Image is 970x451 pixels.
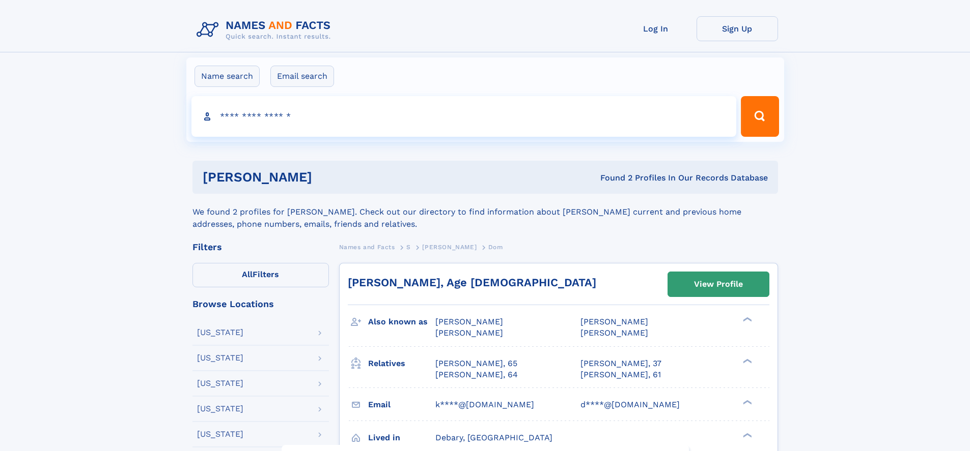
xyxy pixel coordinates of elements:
[615,16,697,41] a: Log In
[740,432,753,438] div: ❯
[697,16,778,41] a: Sign Up
[191,96,737,137] input: search input
[580,317,648,326] span: [PERSON_NAME]
[580,369,661,380] a: [PERSON_NAME], 61
[740,399,753,405] div: ❯
[741,96,779,137] button: Search Button
[192,263,329,287] label: Filters
[668,272,769,296] a: View Profile
[406,244,411,251] span: S
[348,276,596,289] a: [PERSON_NAME], Age [DEMOGRAPHIC_DATA]
[740,357,753,364] div: ❯
[580,328,648,338] span: [PERSON_NAME]
[488,244,503,251] span: Dom
[192,194,778,230] div: We found 2 profiles for [PERSON_NAME]. Check out our directory to find information about [PERSON_...
[197,328,243,337] div: [US_STATE]
[406,240,411,253] a: S
[580,358,661,369] a: [PERSON_NAME], 37
[435,358,517,369] a: [PERSON_NAME], 65
[435,369,518,380] a: [PERSON_NAME], 64
[195,66,260,87] label: Name search
[740,316,753,323] div: ❯
[435,433,552,442] span: Debary, [GEOGRAPHIC_DATA]
[203,171,456,184] h1: [PERSON_NAME]
[270,66,334,87] label: Email search
[368,313,435,330] h3: Also known as
[197,379,243,387] div: [US_STATE]
[192,299,329,309] div: Browse Locations
[422,240,477,253] a: [PERSON_NAME]
[368,396,435,413] h3: Email
[435,328,503,338] span: [PERSON_NAME]
[192,243,329,252] div: Filters
[435,317,503,326] span: [PERSON_NAME]
[694,273,743,296] div: View Profile
[368,429,435,446] h3: Lived in
[339,240,395,253] a: Names and Facts
[197,430,243,438] div: [US_STATE]
[192,16,339,44] img: Logo Names and Facts
[197,354,243,362] div: [US_STATE]
[368,355,435,372] h3: Relatives
[422,244,477,251] span: [PERSON_NAME]
[197,405,243,413] div: [US_STATE]
[456,172,768,184] div: Found 2 Profiles In Our Records Database
[242,269,253,279] span: All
